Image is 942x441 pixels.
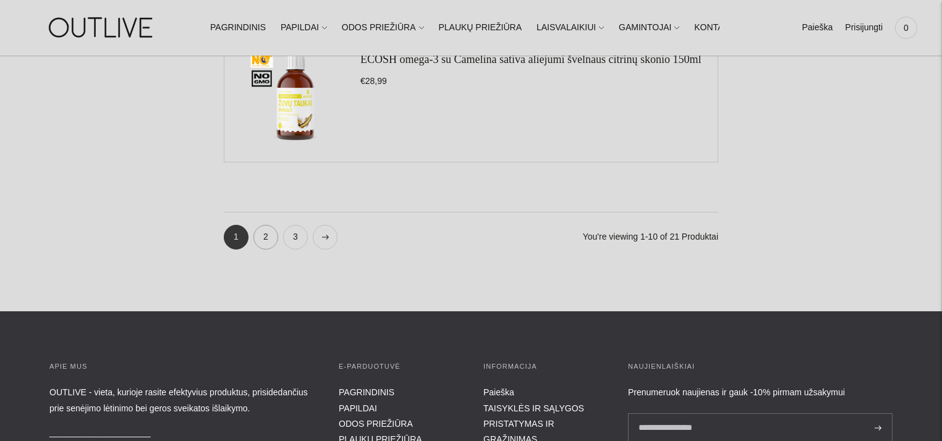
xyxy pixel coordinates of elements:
[897,19,915,36] span: 0
[619,14,679,41] a: GAMINTOJAI
[49,425,314,440] p: _____________________
[483,403,584,413] a: TAISYKLĖS IR SĄLYGOS
[802,14,833,41] a: Paieška
[339,387,394,397] a: PAGRINDINIS
[339,419,413,429] a: ODOS PRIEŽIŪRA
[895,14,917,41] a: 0
[283,225,308,250] a: 3
[628,361,893,373] h3: Naujienlaiškiai
[224,225,248,250] span: 1
[483,361,603,373] h3: INFORMACIJA
[342,14,424,41] a: ODOS PRIEŽIŪRA
[339,361,459,373] h3: E-parduotuvė
[49,385,314,416] p: OUTLIVE - vieta, kurioje rasite efektyvius produktus, prisidedančius prie senėjimo lėtinimo bei g...
[694,14,742,41] a: KONTAKTAI
[253,225,278,250] a: 2
[339,403,377,413] a: PAPILDAI
[483,387,514,397] a: Paieška
[360,53,701,65] a: ECOSH omega-3 su Camelina sativa aliejumi švelnaus citrinų skonio 150ml
[628,385,893,400] div: Prenumeruok naujienas ir gauk -10% pirmam užsakymui
[583,225,718,250] p: You're viewing 1-10 of 21 Produktai
[537,14,604,41] a: LAISVALAIKIUI
[438,14,522,41] a: PLAUKŲ PRIEŽIŪRA
[25,6,179,49] img: OUTLIVE
[845,14,883,41] a: Prisijungti
[360,76,387,86] span: €28,99
[210,14,266,41] a: PAGRINDINIS
[281,14,327,41] a: PAPILDAI
[49,361,314,373] h3: APIE MUS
